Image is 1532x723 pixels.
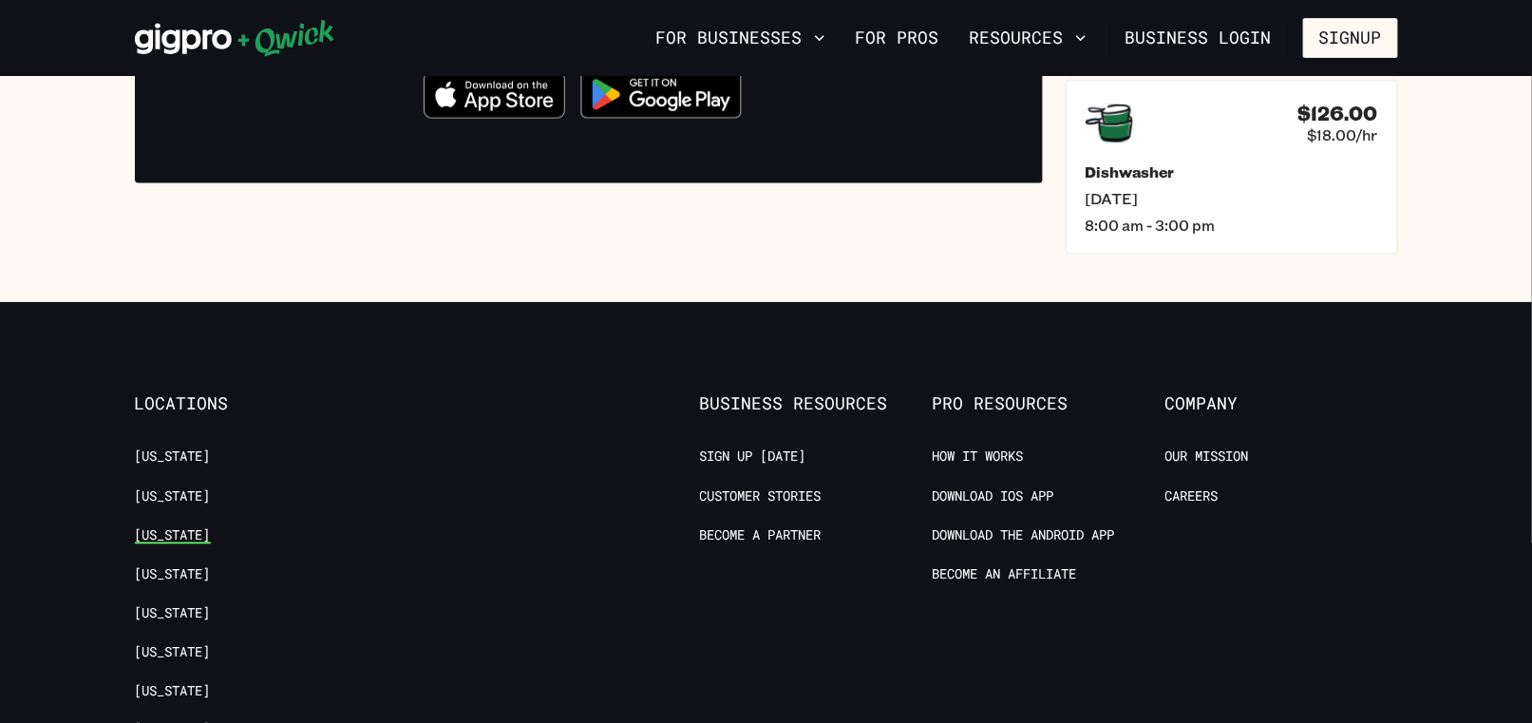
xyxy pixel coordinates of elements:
button: Resources [962,22,1094,54]
a: [US_STATE] [135,643,211,661]
a: Sign up [DATE] [700,447,806,466]
a: How it Works [933,447,1024,466]
h5: Dishwasher [1086,162,1378,181]
a: Become an Affiliate [933,565,1077,583]
span: Business Resources [700,393,933,414]
button: Signup [1303,18,1398,58]
a: Download on the App Store [424,103,566,123]
a: For Pros [848,22,947,54]
span: 8:00 am - 3:00 pm [1086,216,1378,235]
button: For Businesses [649,22,833,54]
a: Become a Partner [700,526,822,544]
a: Download IOS App [933,487,1054,505]
h4: $126.00 [1298,102,1378,125]
a: Our Mission [1165,447,1249,466]
a: [US_STATE] [135,526,211,544]
a: Careers [1165,487,1219,505]
a: $126.00$18.00/hrDishwasher[DATE]8:00 am - 3:00 pm [1066,80,1398,255]
img: Get it on Google Play [569,59,753,130]
a: [US_STATE] [135,447,211,466]
span: Company [1165,393,1398,414]
span: [DATE] [1086,189,1378,208]
a: Download the Android App [933,526,1115,544]
a: [US_STATE] [135,565,211,583]
span: Locations [135,393,368,414]
a: [US_STATE] [135,604,211,622]
span: Pro Resources [933,393,1165,414]
a: [US_STATE] [135,682,211,700]
span: $18.00/hr [1308,125,1378,144]
a: [US_STATE] [135,487,211,505]
a: Customer stories [700,487,822,505]
a: Business Login [1109,18,1288,58]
